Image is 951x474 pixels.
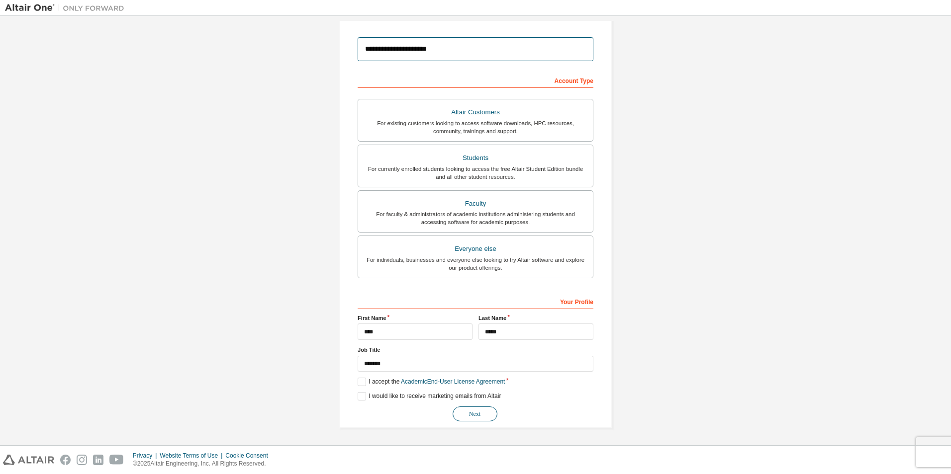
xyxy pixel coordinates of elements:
[364,210,587,226] div: For faculty & administrators of academic institutions administering students and accessing softwa...
[3,455,54,465] img: altair_logo.svg
[358,72,593,88] div: Account Type
[109,455,124,465] img: youtube.svg
[60,455,71,465] img: facebook.svg
[93,455,103,465] img: linkedin.svg
[364,242,587,256] div: Everyone else
[401,378,505,385] a: Academic End-User License Agreement
[358,392,501,400] label: I would like to receive marketing emails from Altair
[160,452,225,460] div: Website Terms of Use
[358,314,473,322] label: First Name
[453,406,497,421] button: Next
[358,293,593,309] div: Your Profile
[478,314,593,322] label: Last Name
[358,378,505,386] label: I accept the
[133,452,160,460] div: Privacy
[364,119,587,135] div: For existing customers looking to access software downloads, HPC resources, community, trainings ...
[364,197,587,211] div: Faculty
[133,460,274,468] p: © 2025 Altair Engineering, Inc. All Rights Reserved.
[77,455,87,465] img: instagram.svg
[358,346,593,354] label: Job Title
[364,165,587,181] div: For currently enrolled students looking to access the free Altair Student Edition bundle and all ...
[5,3,129,13] img: Altair One
[364,151,587,165] div: Students
[364,105,587,119] div: Altair Customers
[364,256,587,272] div: For individuals, businesses and everyone else looking to try Altair software and explore our prod...
[225,452,274,460] div: Cookie Consent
